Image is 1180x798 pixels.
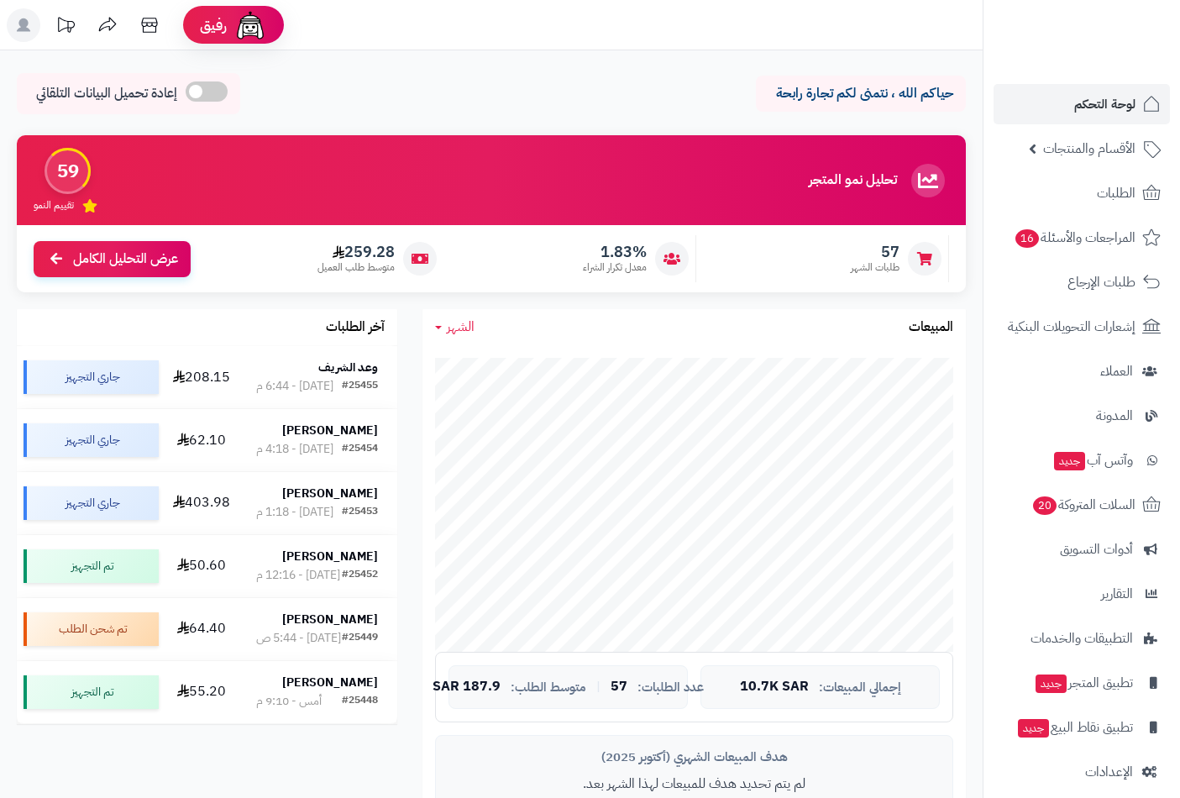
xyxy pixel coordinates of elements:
strong: [PERSON_NAME] [282,674,378,691]
span: 20 [1032,496,1057,515]
span: إجمالي المبيعات: [819,680,901,695]
div: تم شحن الطلب [24,612,159,646]
a: تطبيق المتجرجديد [994,663,1170,703]
a: وآتس آبجديد [994,440,1170,480]
td: 55.20 [165,661,237,723]
img: logo-2.png [1066,30,1164,66]
span: السلات المتروكة [1031,493,1135,517]
div: [DATE] - 12:16 م [256,567,340,584]
strong: [PERSON_NAME] [282,611,378,628]
div: #25448 [342,693,378,710]
span: لوحة التحكم [1074,92,1135,116]
span: متوسط طلب العميل [317,260,395,275]
span: إعادة تحميل البيانات التلقائي [36,84,177,103]
span: 57 [611,680,627,695]
a: المراجعات والأسئلة16 [994,218,1170,258]
div: جاري التجهيز [24,423,159,457]
a: الطلبات [994,173,1170,213]
a: التطبيقات والخدمات [994,618,1170,659]
strong: [PERSON_NAME] [282,422,378,439]
a: أدوات التسويق [994,529,1170,570]
span: جديد [1054,452,1085,470]
a: العملاء [994,351,1170,391]
td: 208.15 [165,346,237,408]
h3: تحليل نمو المتجر [809,173,897,188]
span: الشهر [447,317,475,337]
a: التقارير [994,574,1170,614]
td: 62.10 [165,409,237,471]
div: [DATE] - 4:18 م [256,441,333,458]
td: 50.60 [165,535,237,597]
strong: [PERSON_NAME] [282,485,378,502]
span: 16 [1015,228,1040,248]
span: تطبيق نقاط البيع [1016,716,1133,739]
td: 403.98 [165,472,237,534]
div: أمس - 9:10 م [256,693,322,710]
div: تم التجهيز [24,675,159,709]
strong: وعد الشريف [318,359,378,376]
span: 1.83% [583,243,647,261]
span: | [596,680,600,693]
a: طلبات الإرجاع [994,262,1170,302]
span: طلبات الشهر [851,260,899,275]
a: تحديثات المنصة [45,8,87,46]
div: #25449 [342,630,378,647]
span: متوسط الطلب: [511,680,586,695]
div: تم التجهيز [24,549,159,583]
div: [DATE] - 5:44 ص [256,630,341,647]
span: 259.28 [317,243,395,261]
a: السلات المتروكة20 [994,485,1170,525]
a: تطبيق نقاط البيعجديد [994,707,1170,748]
div: هدف المبيعات الشهري (أكتوبر 2025) [448,748,940,766]
span: معدل تكرار الشراء [583,260,647,275]
span: طلبات الإرجاع [1067,270,1135,294]
span: رفيق [200,15,227,35]
a: إشعارات التحويلات البنكية [994,307,1170,347]
span: التقارير [1101,582,1133,606]
a: الإعدادات [994,752,1170,792]
span: 10.7K SAR [740,680,809,695]
a: عرض التحليل الكامل [34,241,191,277]
span: تطبيق المتجر [1034,671,1133,695]
span: أدوات التسويق [1060,538,1133,561]
td: 64.40 [165,598,237,660]
div: #25455 [342,378,378,395]
span: 187.9 SAR [433,680,501,695]
div: #25452 [342,567,378,584]
a: لوحة التحكم [994,84,1170,124]
span: تقييم النمو [34,198,74,213]
span: عرض التحليل الكامل [73,249,178,269]
div: [DATE] - 6:44 م [256,378,333,395]
span: العملاء [1100,360,1133,383]
span: الإعدادات [1085,760,1133,784]
p: حياكم الله ، نتمنى لكم تجارة رابحة [768,84,953,103]
a: الشهر [435,318,475,337]
div: [DATE] - 1:18 م [256,504,333,521]
div: #25454 [342,441,378,458]
span: وآتس آب [1052,449,1133,472]
span: المدونة [1096,404,1133,428]
strong: [PERSON_NAME] [282,548,378,565]
div: #25453 [342,504,378,521]
a: المدونة [994,396,1170,436]
span: المراجعات والأسئلة [1014,226,1135,249]
span: التطبيقات والخدمات [1031,627,1133,650]
h3: المبيعات [909,320,953,335]
span: جديد [1018,719,1049,738]
div: جاري التجهيز [24,360,159,394]
span: إشعارات التحويلات البنكية [1008,315,1135,339]
h3: آخر الطلبات [326,320,385,335]
span: الأقسام والمنتجات [1043,137,1135,160]
span: 57 [851,243,899,261]
div: جاري التجهيز [24,486,159,520]
img: ai-face.png [233,8,267,42]
span: عدد الطلبات: [637,680,704,695]
span: جديد [1036,675,1067,693]
span: الطلبات [1097,181,1135,205]
p: لم يتم تحديد هدف للمبيعات لهذا الشهر بعد. [448,774,940,794]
